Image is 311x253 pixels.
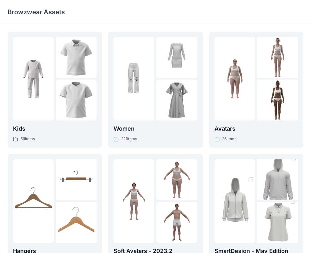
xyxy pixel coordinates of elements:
img: folder 1 [114,181,154,221]
img: folder 1 [13,181,54,221]
a: folder 1folder 2folder 3Kids59items [8,32,102,148]
img: folder 2 [257,37,298,78]
img: folder 3 [56,80,96,120]
img: folder 1 [114,59,154,99]
p: 221 items [121,136,137,142]
p: 59 items [21,136,35,142]
img: folder 3 [257,80,298,120]
p: Avatars [215,124,298,133]
a: folder 1folder 2folder 3Women221items [108,32,202,148]
img: folder 2 [257,149,298,211]
img: folder 2 [56,37,96,78]
img: folder 2 [156,159,197,200]
img: folder 3 [156,202,197,243]
img: folder 2 [156,37,197,78]
p: Women [114,124,197,133]
img: folder 1 [215,170,255,232]
img: folder 1 [215,59,255,99]
img: folder 1 [13,59,54,99]
p: Kids [13,124,96,133]
img: folder 2 [56,159,96,200]
img: folder 3 [156,80,197,120]
img: folder 3 [56,202,96,243]
p: Browzwear Assets [8,8,65,16]
p: 26 items [222,136,236,142]
a: folder 1folder 2folder 3Avatars26items [209,32,303,148]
